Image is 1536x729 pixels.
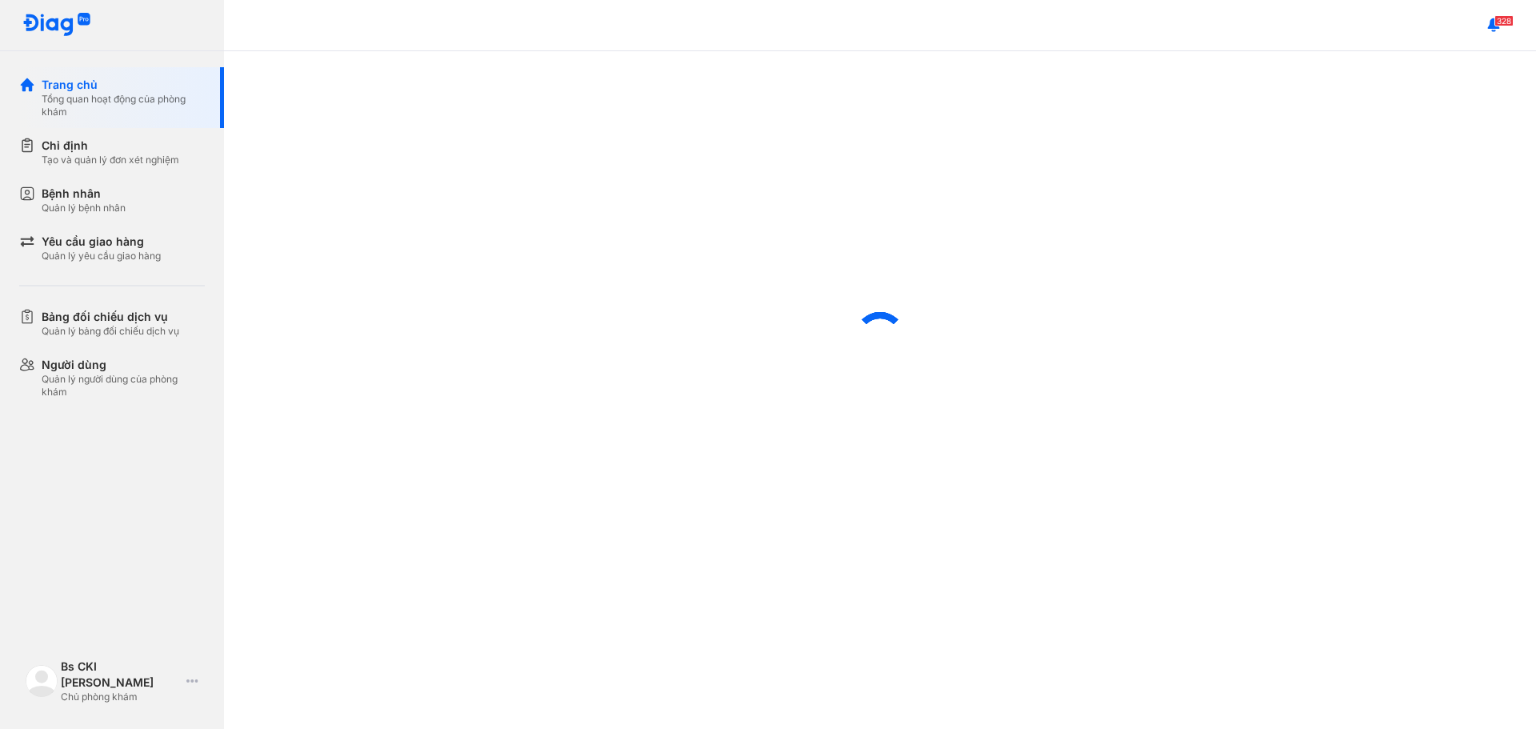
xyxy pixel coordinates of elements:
[1494,15,1514,26] span: 328
[42,154,179,166] div: Tạo và quản lý đơn xét nghiệm
[22,13,91,38] img: logo
[26,665,58,697] img: logo
[42,325,179,338] div: Quản lý bảng đối chiếu dịch vụ
[61,659,181,691] div: Bs CKI [PERSON_NAME]
[42,357,205,373] div: Người dùng
[42,373,205,399] div: Quản lý người dùng của phòng khám
[61,691,181,703] div: Chủ phòng khám
[42,309,179,325] div: Bảng đối chiếu dịch vụ
[42,138,179,154] div: Chỉ định
[42,77,205,93] div: Trang chủ
[42,234,161,250] div: Yêu cầu giao hàng
[42,202,126,214] div: Quản lý bệnh nhân
[42,186,126,202] div: Bệnh nhân
[42,250,161,262] div: Quản lý yêu cầu giao hàng
[42,93,205,118] div: Tổng quan hoạt động của phòng khám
